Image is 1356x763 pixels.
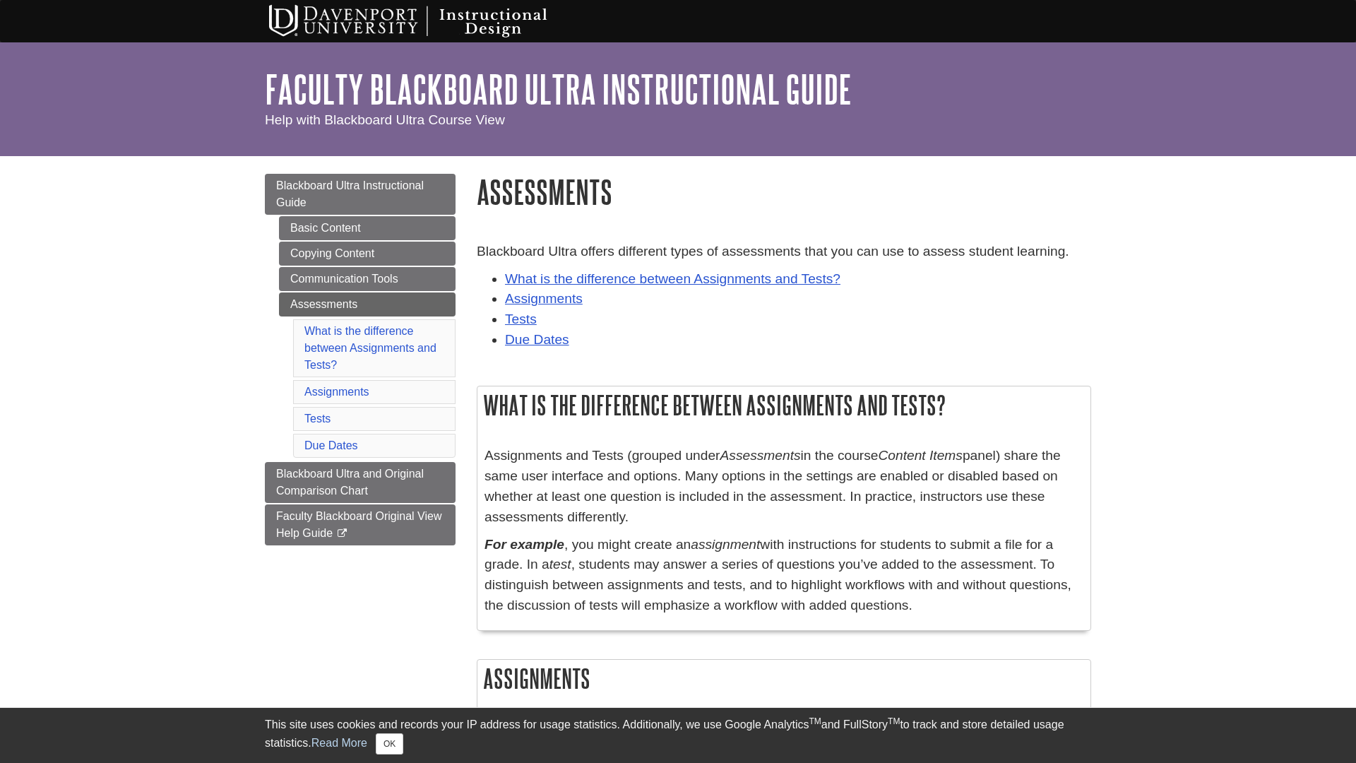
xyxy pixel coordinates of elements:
h1: Assessments [477,174,1091,210]
span: Blackboard Ultra and Original Comparison Chart [276,468,424,497]
p: Assignments and Tests (grouped under in the course panel) share the same user interface and optio... [484,446,1083,527]
span: Help with Blackboard Ultra Course View [265,112,505,127]
sup: TM [809,716,821,726]
a: Due Dates [505,332,569,347]
i: This link opens in a new window [336,529,348,538]
button: Close [376,733,403,755]
a: Blackboard Ultra Instructional Guide [265,174,456,215]
strong: For example [484,537,564,552]
span: Blackboard Ultra Instructional Guide [276,179,424,208]
h2: What is the difference between Assignments and Tests? [477,386,1090,424]
em: assignment [691,537,760,552]
p: , you might create an with instructions for students to submit a file for a grade. In a , student... [484,535,1083,616]
em: Content Items [878,448,962,463]
h2: Assignments [477,660,1090,697]
span: Faculty Blackboard Original View Help Guide [276,510,441,539]
p: Blackboard Ultra offers different types of assessments that you can use to assess student learning. [477,242,1091,262]
a: Faculty Blackboard Original View Help Guide [265,504,456,545]
a: Read More [311,737,367,749]
a: What is the difference between Assignments and Tests? [505,271,840,286]
a: Assignments [304,386,369,398]
a: Basic Content [279,216,456,240]
a: Copying Content [279,242,456,266]
a: Assignments [505,291,583,306]
div: Guide Page Menu [265,174,456,545]
a: Due Dates [304,439,358,451]
div: This site uses cookies and records your IP address for usage statistics. Additionally, we use Goo... [265,716,1091,755]
img: Davenport University Instructional Design [258,4,597,39]
a: Tests [505,312,537,326]
a: Assessments [279,292,456,317]
a: Faculty Blackboard Ultra Instructional Guide [265,67,852,111]
em: Assessments [720,448,801,463]
a: What is the difference between Assignments and Tests? [304,325,436,371]
sup: TM [888,716,900,726]
a: Communication Tools [279,267,456,291]
a: Blackboard Ultra and Original Comparison Chart [265,462,456,503]
a: Tests [304,413,331,425]
em: test [549,557,571,572]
